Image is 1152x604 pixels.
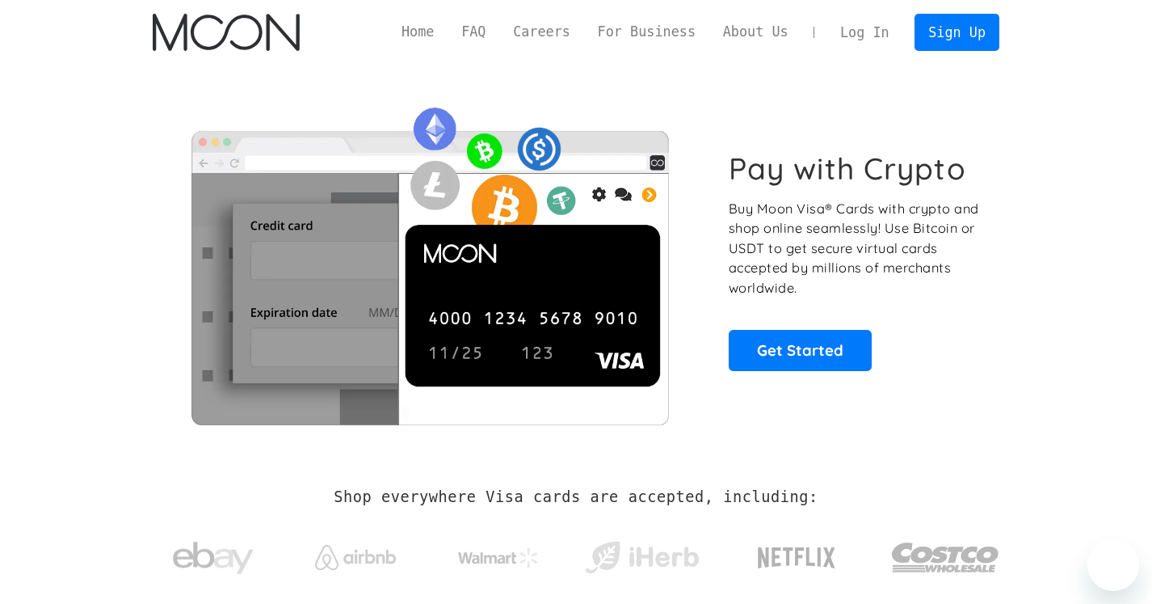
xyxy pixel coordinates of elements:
a: iHerb [582,521,702,587]
a: ebay [153,517,273,592]
a: Walmart [439,532,559,576]
a: Log In [826,15,902,50]
h2: Shop everywhere Visa cards are accepted, including: [334,488,818,506]
img: Moon Cards let you spend your crypto anywhere Visa is accepted. [153,96,706,424]
a: Netflix [725,522,869,586]
img: ebay [173,533,254,584]
a: home [153,14,299,51]
a: FAQ [448,22,499,42]
img: Costco [891,527,999,588]
img: Walmart [458,548,539,568]
iframe: Bouton de lancement de la fenêtre de messagerie [1087,539,1139,591]
h1: Pay with Crypto [729,150,966,187]
img: Netflix [756,538,837,578]
a: Sign Up [914,14,999,50]
a: About Us [709,22,802,42]
a: Get Started [729,330,872,370]
p: Buy Moon Visa® Cards with crypto and shop online seamlessly! Use Bitcoin or USDT to get secure vi... [729,199,982,298]
img: Moon Logo [153,14,299,51]
img: iHerb [582,537,702,579]
a: Home [388,22,448,42]
a: Costco [891,511,999,596]
a: Airbnb [296,529,416,578]
img: Airbnb [315,545,396,570]
a: For Business [584,22,709,42]
a: Careers [499,22,583,42]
